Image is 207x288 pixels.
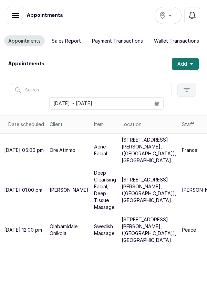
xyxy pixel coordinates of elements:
[50,223,89,237] p: Olabamidale Onikola
[122,136,176,164] p: [STREET_ADDRESS][PERSON_NAME], ([GEOGRAPHIC_DATA]), [GEOGRAPHIC_DATA]
[94,169,116,211] p: Deep Cleansing Facial, Deep Tissue Massage
[172,58,199,70] button: Add
[50,187,89,193] p: [PERSON_NAME]
[94,121,116,128] div: Item
[154,101,159,106] svg: calendar
[50,121,89,128] div: Client
[4,147,44,154] p: [DATE] 05:00 pm
[88,35,147,46] button: Payment Transactions
[48,35,85,46] button: Sales Report
[122,216,176,244] p: [STREET_ADDRESS][PERSON_NAME], ([GEOGRAPHIC_DATA]), [GEOGRAPHIC_DATA]
[94,223,116,237] p: Swedish Massage
[11,83,172,97] input: Search
[182,226,196,233] p: Peace
[27,12,63,19] h1: Appointments
[182,147,197,154] p: Franca
[177,60,187,67] span: Add
[122,176,176,204] p: [STREET_ADDRESS][PERSON_NAME], ([GEOGRAPHIC_DATA]), [GEOGRAPHIC_DATA]
[8,60,44,67] h1: Appointments
[50,98,150,109] input: Select date
[4,187,42,193] p: [DATE] 01:00 pm
[4,35,45,46] button: Appointments
[50,147,75,154] p: Ore Atinmo
[4,226,42,233] p: [DATE] 12:00 pm
[150,35,203,46] button: Wallet Transactions
[8,121,44,128] div: Date scheduled
[122,121,176,128] div: Location
[94,143,116,157] p: Acne Facial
